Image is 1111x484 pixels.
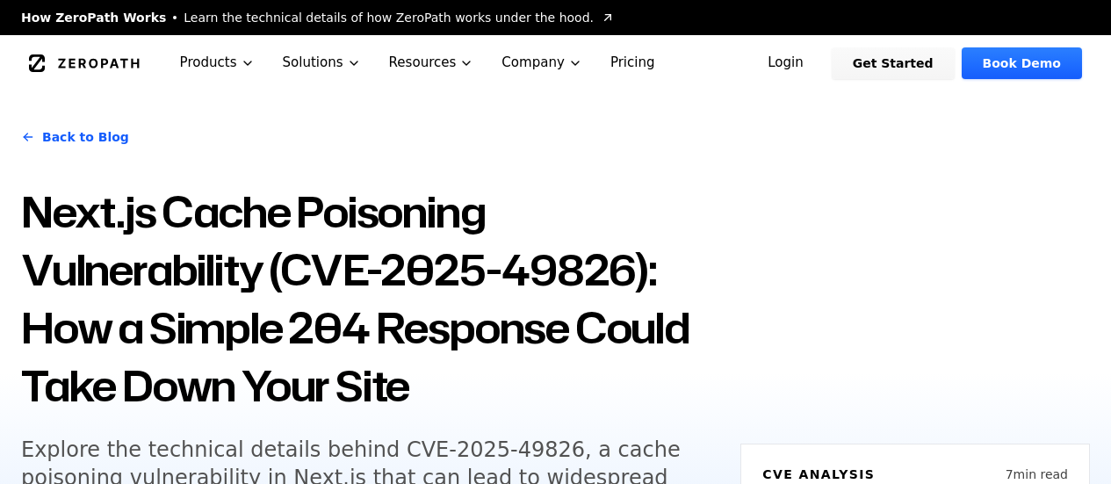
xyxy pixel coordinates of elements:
[184,9,594,26] span: Learn the technical details of how ZeroPath works under the hood.
[375,35,488,90] button: Resources
[269,35,375,90] button: Solutions
[762,466,875,483] h6: CVE Analysis
[1006,466,1068,483] p: 7 min read
[21,112,129,162] a: Back to Blog
[21,9,615,26] a: How ZeroPath WorksLearn the technical details of how ZeroPath works under the hood.
[832,47,955,79] a: Get Started
[747,47,825,79] a: Login
[596,35,669,90] a: Pricing
[962,47,1082,79] a: Book Demo
[487,35,596,90] button: Company
[21,183,719,415] h1: Next.js Cache Poisoning Vulnerability (CVE-2025-49826): How a Simple 204 Response Could Take Down...
[21,9,166,26] span: How ZeroPath Works
[166,35,269,90] button: Products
